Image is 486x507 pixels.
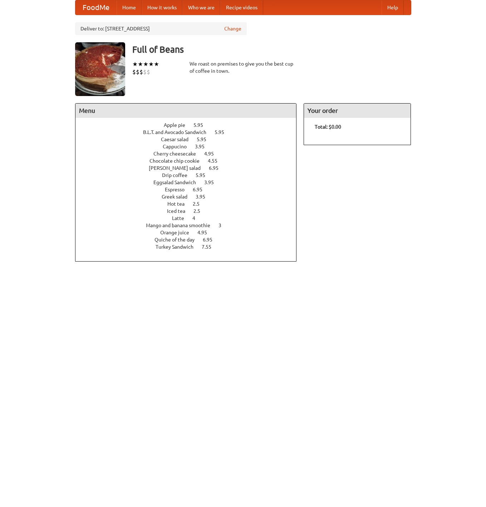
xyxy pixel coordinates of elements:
a: FoodMe [75,0,117,15]
span: 5.95 [196,172,212,178]
a: [PERSON_NAME] salad 6.95 [149,165,232,171]
a: Caesar salad 5.95 [161,137,220,142]
b: Total: $0.00 [315,124,341,130]
span: 4.55 [208,158,225,164]
a: Mango and banana smoothie 3 [146,223,235,228]
span: Hot tea [167,201,192,207]
a: Cappucino 3.95 [163,144,218,149]
div: Deliver to: [STREET_ADDRESS] [75,22,247,35]
span: 5.95 [197,137,213,142]
li: ★ [143,60,148,68]
span: Cherry cheesecake [153,151,203,157]
span: 6.95 [209,165,226,171]
span: Drip coffee [162,172,195,178]
li: ★ [138,60,143,68]
span: Eggsalad Sandwich [153,180,203,185]
h4: Menu [75,104,296,118]
span: Cappucino [163,144,194,149]
a: Drip coffee 5.95 [162,172,219,178]
a: Greek salad 3.95 [162,194,219,200]
li: $ [132,68,136,76]
a: Eggsalad Sandwich 3.95 [153,180,227,185]
span: Greek salad [162,194,195,200]
h4: Your order [304,104,411,118]
a: Quiche of the day 6.95 [154,237,226,243]
span: 3.95 [204,180,221,185]
span: 2.5 [193,208,207,214]
a: Who we are [182,0,220,15]
a: How it works [142,0,182,15]
a: Orange juice 4.95 [160,230,220,235]
img: angular.jpg [75,42,125,96]
li: ★ [154,60,159,68]
span: Iced tea [167,208,192,214]
a: Help [382,0,404,15]
span: 2.5 [193,201,207,207]
span: Caesar salad [161,137,196,142]
span: 3.95 [195,144,212,149]
a: Home [117,0,142,15]
a: Latte 4 [172,215,208,221]
span: B.L.T. and Avocado Sandwich [143,129,213,135]
span: 4.95 [204,151,221,157]
a: Change [224,25,241,32]
span: Quiche of the day [154,237,202,243]
li: $ [136,68,139,76]
span: 3.95 [196,194,212,200]
span: Chocolate chip cookie [149,158,207,164]
li: $ [139,68,143,76]
a: Apple pie 5.95 [164,122,216,128]
a: Espresso 6.95 [165,187,216,192]
span: 7.55 [202,244,219,250]
span: [PERSON_NAME] salad [149,165,208,171]
a: Chocolate chip cookie 4.55 [149,158,231,164]
span: Turkey Sandwich [156,244,201,250]
a: B.L.T. and Avocado Sandwich 5.95 [143,129,237,135]
span: Apple pie [164,122,192,128]
li: ★ [132,60,138,68]
div: We roast on premises to give you the best cup of coffee in town. [190,60,297,75]
span: 6.95 [193,187,210,192]
a: Turkey Sandwich 7.55 [156,244,225,250]
a: Hot tea 2.5 [167,201,213,207]
span: Orange juice [160,230,196,235]
a: Cherry cheesecake 4.95 [153,151,227,157]
li: $ [143,68,147,76]
span: Mango and banana smoothie [146,223,217,228]
span: Espresso [165,187,192,192]
a: Iced tea 2.5 [167,208,213,214]
li: ★ [148,60,154,68]
span: 4 [192,215,202,221]
li: $ [147,68,150,76]
h3: Full of Beans [132,42,411,57]
span: 3 [219,223,229,228]
span: Latte [172,215,191,221]
span: 5.95 [193,122,210,128]
span: 5.95 [215,129,231,135]
a: Recipe videos [220,0,263,15]
span: 6.95 [203,237,220,243]
span: 4.95 [197,230,214,235]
